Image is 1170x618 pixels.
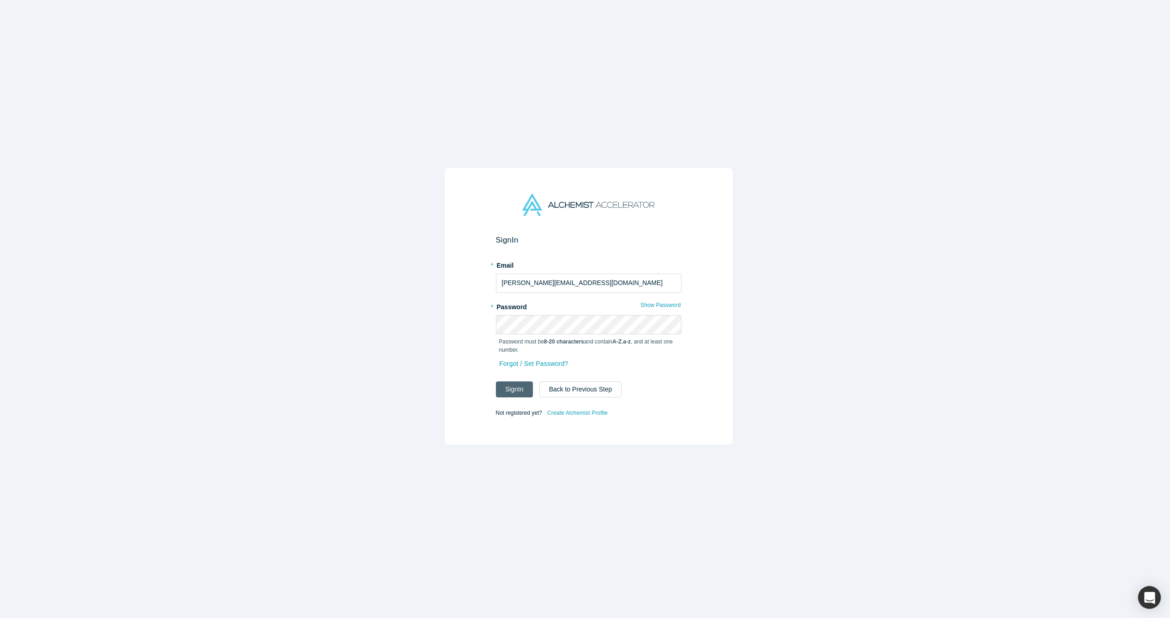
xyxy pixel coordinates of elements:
strong: 8-20 characters [544,338,584,345]
strong: a-z [623,338,631,345]
h2: Sign In [496,235,681,245]
label: Email [496,258,681,270]
strong: A-Z [612,338,622,345]
button: Show Password [640,299,681,311]
button: SignIn [496,381,533,397]
a: Forgot / Set Password? [499,356,569,372]
a: Create Alchemist Profile [547,407,608,419]
span: Not registered yet? [496,409,542,416]
label: Password [496,299,681,312]
p: Password must be and contain , , and at least one number. [499,338,678,354]
button: Back to Previous Step [539,381,622,397]
img: Alchemist Accelerator Logo [522,194,654,216]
